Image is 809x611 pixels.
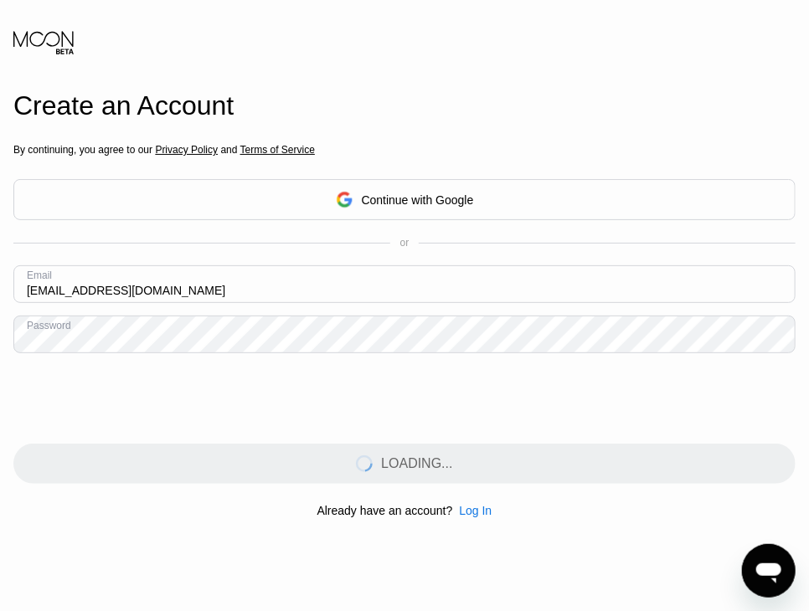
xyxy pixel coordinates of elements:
[742,544,796,598] iframe: زر إطلاق نافذة المراسلة
[13,90,796,121] div: Create an Account
[459,504,492,517] div: Log In
[13,366,268,431] iframe: reCAPTCHA
[362,193,474,207] div: Continue with Google
[218,144,240,156] span: and
[452,504,492,517] div: Log In
[27,270,52,281] div: Email
[240,144,315,156] span: Terms of Service
[400,237,410,249] div: or
[27,320,71,331] div: Password
[13,179,796,220] div: Continue with Google
[13,144,796,156] div: By continuing, you agree to our
[155,144,218,156] span: Privacy Policy
[317,504,453,517] div: Already have an account?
